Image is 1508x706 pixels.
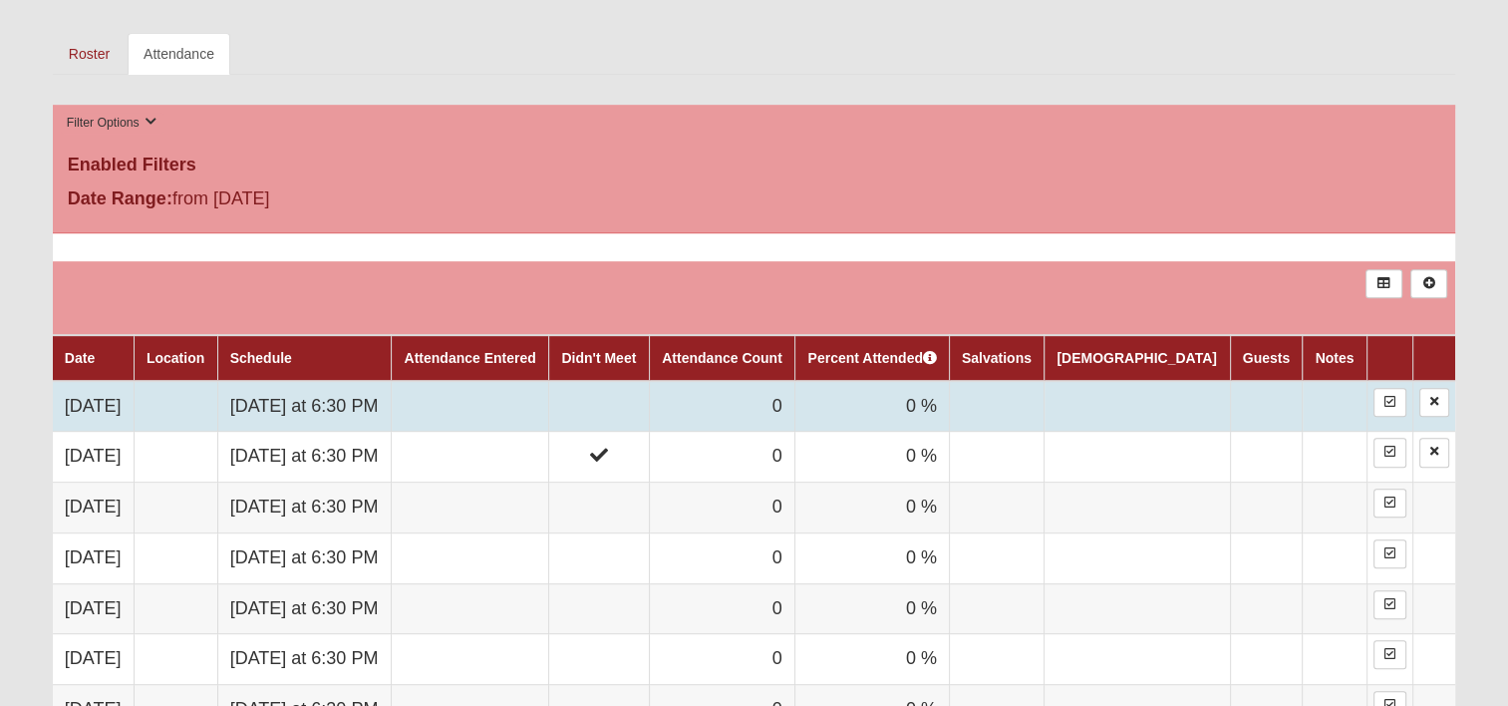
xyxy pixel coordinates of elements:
a: Enter Attendance [1373,388,1406,417]
th: Salvations [949,335,1044,381]
a: Enter Attendance [1373,539,1406,568]
h4: Enabled Filters [68,155,1440,176]
td: 0 [649,583,794,634]
a: Attendance Entered [405,350,536,366]
label: Date Range: [68,185,172,212]
button: Filter Options [61,113,163,134]
td: [DATE] [53,634,135,685]
td: [DATE] at 6:30 PM [217,381,392,432]
a: Export to Excel [1365,269,1402,298]
a: Attendance Count [662,350,782,366]
a: Didn't Meet [561,350,636,366]
td: 0 % [794,381,949,432]
td: [DATE] [53,583,135,634]
td: 0 % [794,532,949,583]
a: Percent Attended [807,350,936,366]
a: Attendance [128,33,230,75]
td: 0 % [794,634,949,685]
a: Alt+N [1410,269,1447,298]
a: Delete [1419,438,1449,467]
a: Notes [1315,350,1354,366]
td: [DATE] [53,432,135,483]
td: 0 [649,532,794,583]
a: Date [65,350,95,366]
a: Enter Attendance [1373,640,1406,669]
td: 0 % [794,432,949,483]
td: 0 [649,432,794,483]
td: [DATE] at 6:30 PM [217,634,392,685]
td: [DATE] at 6:30 PM [217,483,392,533]
a: Enter Attendance [1373,489,1406,518]
td: 0 % [794,483,949,533]
div: from [DATE] [53,185,520,217]
a: Location [147,350,204,366]
td: 0 % [794,583,949,634]
td: [DATE] [53,381,135,432]
td: 0 [649,483,794,533]
a: Enter Attendance [1373,590,1406,619]
td: [DATE] at 6:30 PM [217,432,392,483]
a: Delete [1419,388,1449,417]
a: Enter Attendance [1373,438,1406,467]
td: [DATE] [53,532,135,583]
th: [DEMOGRAPHIC_DATA] [1045,335,1230,381]
a: Roster [53,33,126,75]
td: [DATE] at 6:30 PM [217,583,392,634]
td: 0 [649,381,794,432]
td: 0 [649,634,794,685]
a: Schedule [230,350,292,366]
td: [DATE] at 6:30 PM [217,532,392,583]
th: Guests [1230,335,1303,381]
td: [DATE] [53,483,135,533]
